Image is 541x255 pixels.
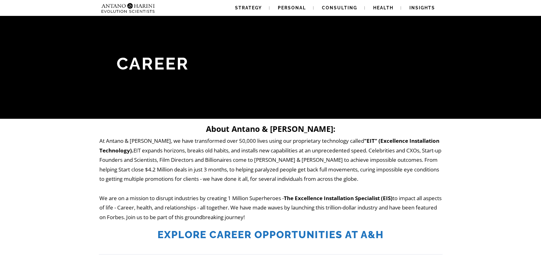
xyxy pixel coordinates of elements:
strong: About Antano & [PERSON_NAME]: [206,123,335,134]
p: At Antano & [PERSON_NAME], we have transformed over 50,000 lives using our proprietary technology... [99,136,442,222]
strong: "EIT" (Excellence Installation Technology). [99,137,439,154]
span: Strategy [235,5,262,10]
span: Personal [278,5,306,10]
span: Health [373,5,393,10]
span: Insights [409,5,435,10]
span: Career [117,54,189,74]
strong: The Excellence Installation Specialist (EIS) [284,195,393,202]
span: Consulting [322,5,357,10]
h2: Explore Career Opportunities at A&H [99,229,442,241]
